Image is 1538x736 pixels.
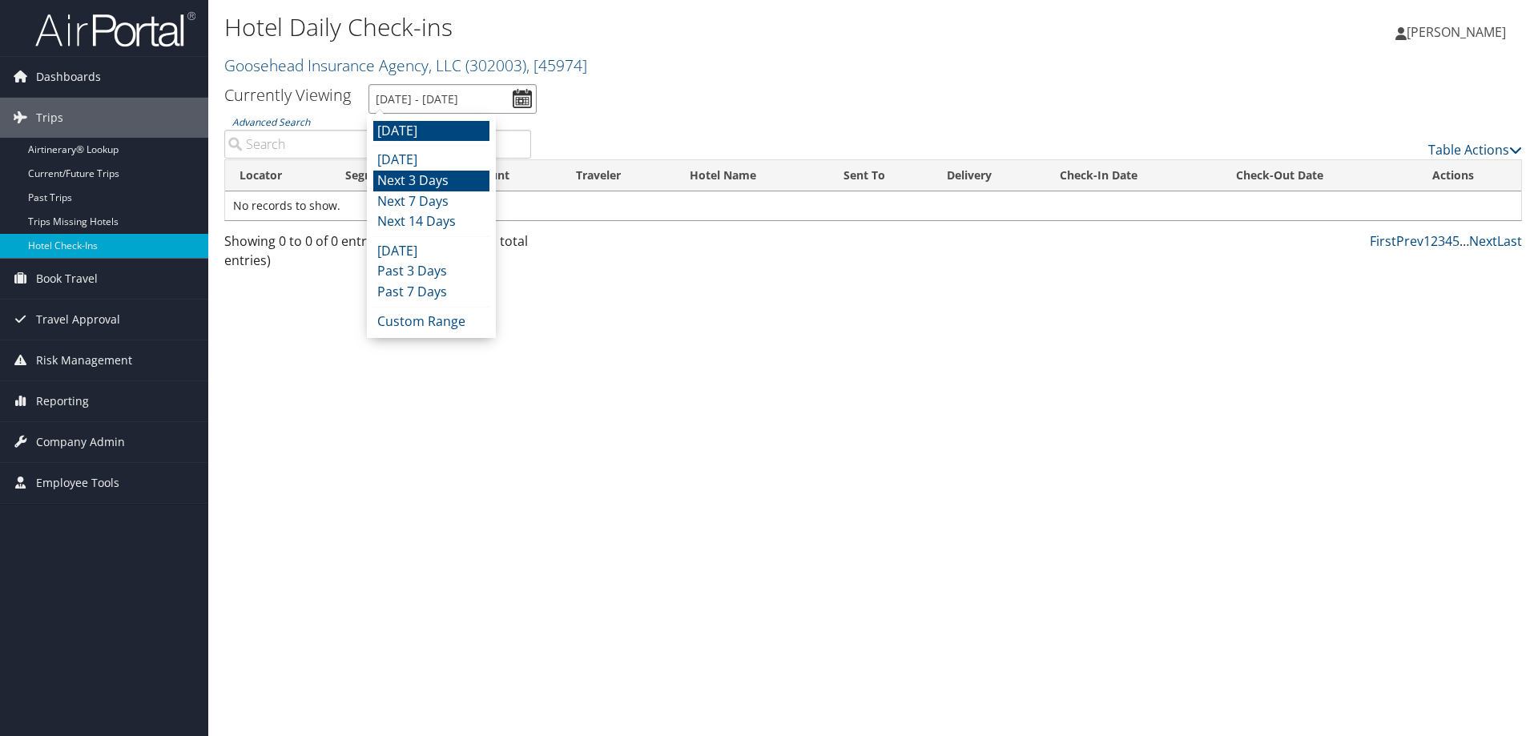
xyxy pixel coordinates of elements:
input: [DATE] - [DATE] [368,84,537,114]
a: Prev [1396,232,1423,250]
th: Segment: activate to sort column ascending [331,160,449,191]
th: Actions [1418,160,1521,191]
th: Hotel Name: activate to sort column ascending [675,160,829,191]
a: First [1370,232,1396,250]
a: 4 [1445,232,1452,250]
li: Past 3 Days [373,261,489,282]
div: Showing 0 to 0 of 0 entries (filtered from NaN total entries) [224,231,531,278]
h1: Hotel Daily Check-ins [224,10,1089,44]
li: Past 7 Days [373,282,489,303]
a: 5 [1452,232,1459,250]
a: Next [1469,232,1497,250]
li: Next 3 Days [373,171,489,191]
span: Book Travel [36,259,98,299]
a: Table Actions [1428,141,1522,159]
a: Advanced Search [232,115,310,129]
td: No records to show. [225,191,1521,220]
span: Trips [36,98,63,138]
li: Custom Range [373,312,489,332]
span: Risk Management [36,340,132,380]
span: , [ 45974 ] [526,54,587,76]
input: Advanced Search [224,130,531,159]
th: Delivery: activate to sort column ascending [932,160,1045,191]
a: 2 [1431,232,1438,250]
a: 1 [1423,232,1431,250]
span: Reporting [36,381,89,421]
span: Employee Tools [36,463,119,503]
a: Last [1497,232,1522,250]
th: Sent To: activate to sort column ascending [829,160,932,191]
li: [DATE] [373,150,489,171]
th: Check-In Date: activate to sort column ascending [1045,160,1222,191]
img: airportal-logo.png [35,10,195,48]
a: 3 [1438,232,1445,250]
th: Account: activate to sort column ascending [449,160,562,191]
li: [DATE] [373,241,489,262]
h3: Currently Viewing [224,84,351,106]
th: Locator: activate to sort column ascending [225,160,331,191]
a: Goosehead Insurance Agency, LLC [224,54,587,76]
span: Dashboards [36,57,101,97]
th: Traveler: activate to sort column ascending [562,160,675,191]
span: ( 302003 ) [465,54,526,76]
span: Company Admin [36,422,125,462]
a: [PERSON_NAME] [1395,8,1522,56]
span: Travel Approval [36,300,120,340]
span: … [1459,232,1469,250]
li: [DATE] [373,121,489,142]
th: Check-Out Date: activate to sort column ascending [1222,160,1417,191]
span: [PERSON_NAME] [1407,23,1506,41]
li: Next 14 Days [373,211,489,232]
li: Next 7 Days [373,191,489,212]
